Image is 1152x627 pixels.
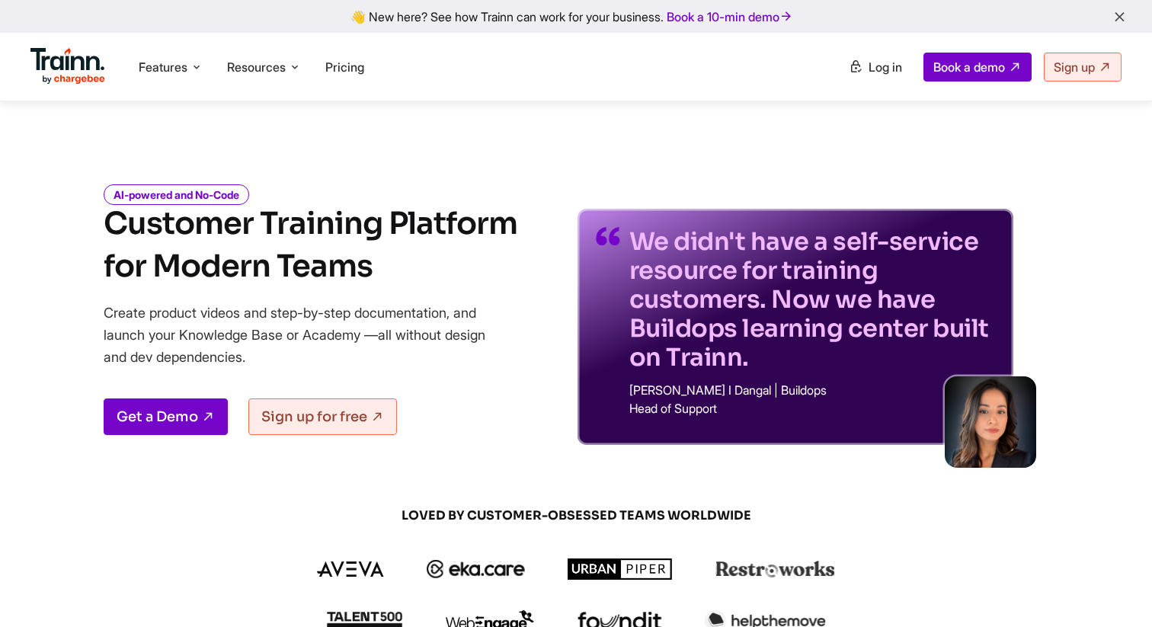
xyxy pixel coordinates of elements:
[568,558,673,580] img: urbanpiper logo
[1044,53,1122,82] a: Sign up
[869,59,902,75] span: Log in
[325,59,364,75] a: Pricing
[923,53,1032,82] a: Book a demo
[9,9,1143,24] div: 👋 New here? See how Trainn can work for your business.
[629,384,995,396] p: [PERSON_NAME] I Dangal | Buildops
[210,507,942,524] span: LOVED BY CUSTOMER-OBSESSED TEAMS WORLDWIDE
[596,227,620,245] img: quotes-purple.41a7099.svg
[629,402,995,414] p: Head of Support
[227,59,286,75] span: Resources
[933,59,1005,75] span: Book a demo
[30,48,105,85] img: Trainn Logo
[715,561,835,577] img: restroworks logo
[139,59,187,75] span: Features
[317,561,384,577] img: aveva logo
[427,560,526,578] img: ekacare logo
[1054,59,1095,75] span: Sign up
[104,302,507,368] p: Create product videos and step-by-step documentation, and launch your Knowledge Base or Academy —...
[104,184,249,205] i: AI-powered and No-Code
[945,376,1036,468] img: sabina-buildops.d2e8138.png
[248,398,397,435] a: Sign up for free
[104,398,228,435] a: Get a Demo
[664,6,796,27] a: Book a 10-min demo
[104,203,517,288] h1: Customer Training Platform for Modern Teams
[840,53,911,81] a: Log in
[629,227,995,372] p: We didn't have a self-service resource for training customers. Now we have Buildops learning cent...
